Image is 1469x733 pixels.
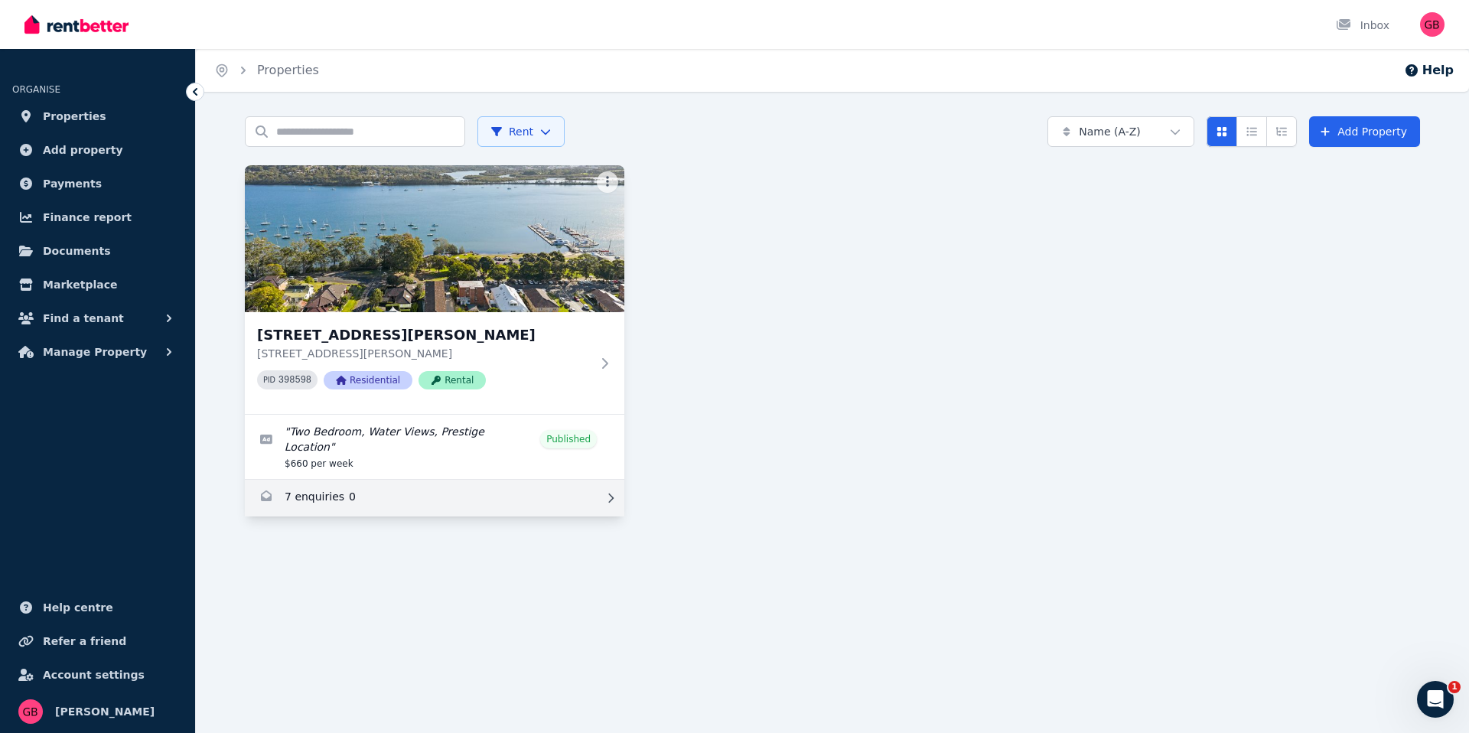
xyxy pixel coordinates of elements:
a: Add property [12,135,183,165]
button: Compact list view [1236,116,1267,147]
button: Expanded list view [1266,116,1297,147]
a: Marketplace [12,269,183,300]
span: Marketplace [43,275,117,294]
a: Refer a friend [12,626,183,656]
span: Finance report [43,208,132,226]
span: Help centre [43,598,113,617]
span: [PERSON_NAME] [55,702,155,721]
a: Documents [12,236,183,266]
img: RentBetter [24,13,129,36]
img: Georga Brown [18,699,43,724]
span: Find a tenant [43,309,124,327]
button: Card view [1207,116,1237,147]
a: Finance report [12,202,183,233]
div: Inbox [1336,18,1389,33]
span: Name (A-Z) [1079,124,1141,139]
button: More options [597,171,618,193]
p: [STREET_ADDRESS][PERSON_NAME] [257,346,591,361]
nav: Breadcrumb [196,49,337,92]
span: Documents [43,242,111,260]
a: Payments [12,168,183,199]
span: Manage Property [43,343,147,361]
a: 13 Masons Parade, Point Frederick[STREET_ADDRESS][PERSON_NAME][STREET_ADDRESS][PERSON_NAME]PID 39... [245,165,624,414]
a: Properties [257,63,319,77]
img: Georga Brown [1420,12,1445,37]
a: Enquiries for 13 Masons Parade, Point Frederick [245,480,624,516]
button: Name (A-Z) [1047,116,1194,147]
small: PID [263,376,275,384]
a: Edit listing: Two Bedroom, Water Views, Prestige Location [245,415,624,479]
h3: [STREET_ADDRESS][PERSON_NAME] [257,324,591,346]
button: Manage Property [12,337,183,367]
span: Add property [43,141,123,159]
button: Rent [477,116,565,147]
a: Account settings [12,660,183,690]
span: Rent [490,124,533,139]
a: Properties [12,101,183,132]
span: Account settings [43,666,145,684]
span: Rental [419,371,486,389]
a: Add Property [1309,116,1420,147]
span: Properties [43,107,106,125]
iframe: Intercom live chat [1417,681,1454,718]
a: Help centre [12,592,183,623]
div: View options [1207,116,1297,147]
span: 1 [1448,681,1461,693]
img: 13 Masons Parade, Point Frederick [245,165,624,312]
button: Help [1404,61,1454,80]
code: 398598 [278,375,311,386]
button: Find a tenant [12,303,183,334]
span: Refer a friend [43,632,126,650]
span: Payments [43,174,102,193]
span: ORGANISE [12,84,60,95]
span: Residential [324,371,412,389]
